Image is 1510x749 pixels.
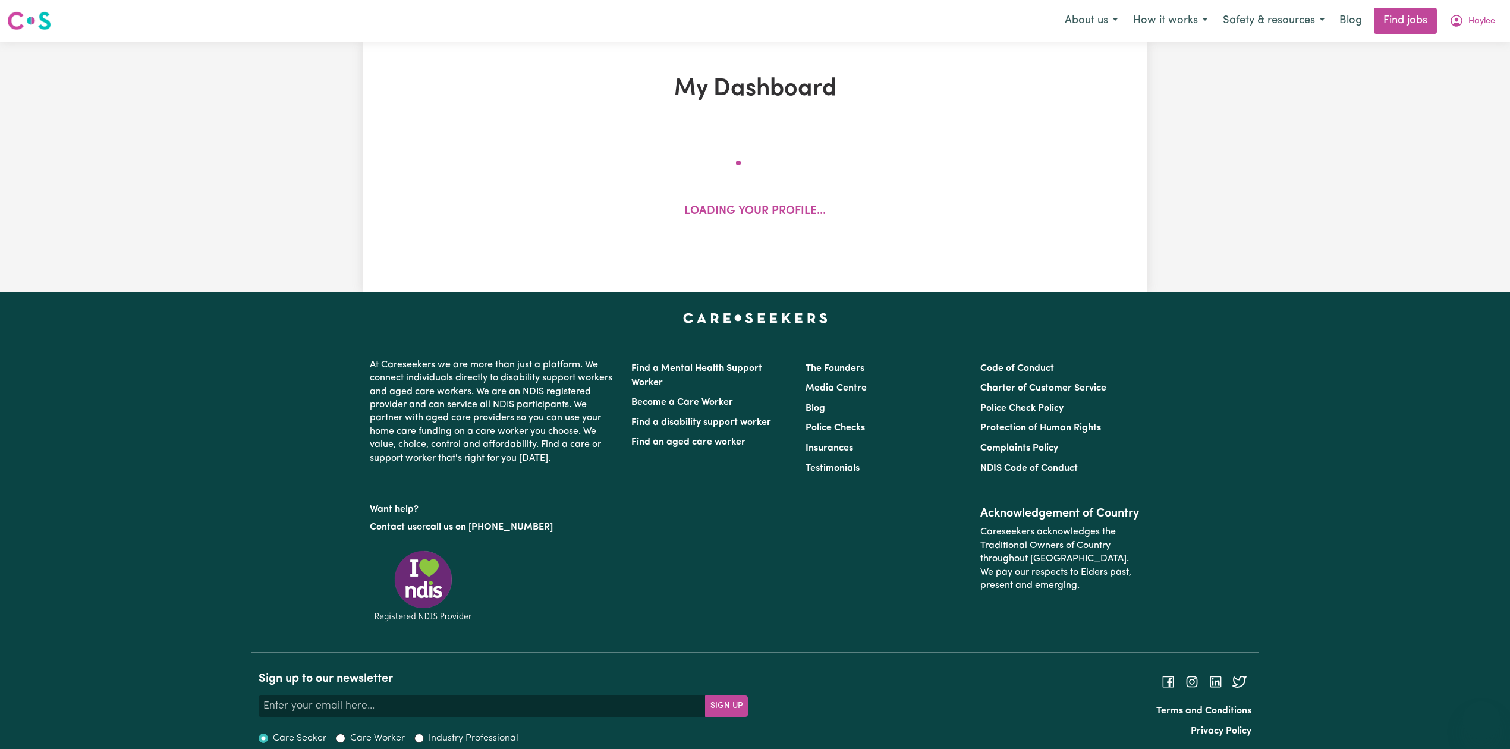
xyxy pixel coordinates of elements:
[1374,8,1437,34] a: Find jobs
[980,423,1101,433] a: Protection of Human Rights
[980,364,1054,373] a: Code of Conduct
[370,549,477,623] img: Registered NDIS provider
[631,398,733,407] a: Become a Care Worker
[1209,677,1223,687] a: Follow Careseekers on LinkedIn
[7,7,51,34] a: Careseekers logo
[1161,677,1175,687] a: Follow Careseekers on Facebook
[370,354,617,470] p: At Careseekers we are more than just a platform. We connect individuals directly to disability su...
[1191,726,1251,736] a: Privacy Policy
[273,731,326,745] label: Care Seeker
[1185,677,1199,687] a: Follow Careseekers on Instagram
[806,364,864,373] a: The Founders
[980,443,1058,453] a: Complaints Policy
[683,313,828,323] a: Careseekers home page
[980,404,1064,413] a: Police Check Policy
[806,383,867,393] a: Media Centre
[1468,15,1495,28] span: Haylee
[426,523,553,532] a: call us on [PHONE_NUMBER]
[631,438,745,447] a: Find an aged care worker
[806,464,860,473] a: Testimonials
[259,695,706,717] input: Enter your email here...
[1156,706,1251,716] a: Terms and Conditions
[705,695,748,717] button: Subscribe
[980,521,1140,597] p: Careseekers acknowledges the Traditional Owners of Country throughout [GEOGRAPHIC_DATA]. We pay o...
[429,731,518,745] label: Industry Professional
[980,506,1140,521] h2: Acknowledgement of Country
[1057,8,1125,33] button: About us
[1462,701,1500,739] iframe: Button to launch messaging window
[806,423,865,433] a: Police Checks
[1332,8,1369,34] a: Blog
[259,672,748,686] h2: Sign up to our newsletter
[501,75,1009,103] h1: My Dashboard
[980,383,1106,393] a: Charter of Customer Service
[1125,8,1215,33] button: How it works
[684,203,826,221] p: Loading your profile...
[1215,8,1332,33] button: Safety & resources
[806,404,825,413] a: Blog
[370,523,417,532] a: Contact us
[806,443,853,453] a: Insurances
[7,10,51,32] img: Careseekers logo
[370,516,617,539] p: or
[631,364,762,388] a: Find a Mental Health Support Worker
[370,498,617,516] p: Want help?
[980,464,1078,473] a: NDIS Code of Conduct
[631,418,771,427] a: Find a disability support worker
[1442,8,1503,33] button: My Account
[1232,677,1247,687] a: Follow Careseekers on Twitter
[350,731,405,745] label: Care Worker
